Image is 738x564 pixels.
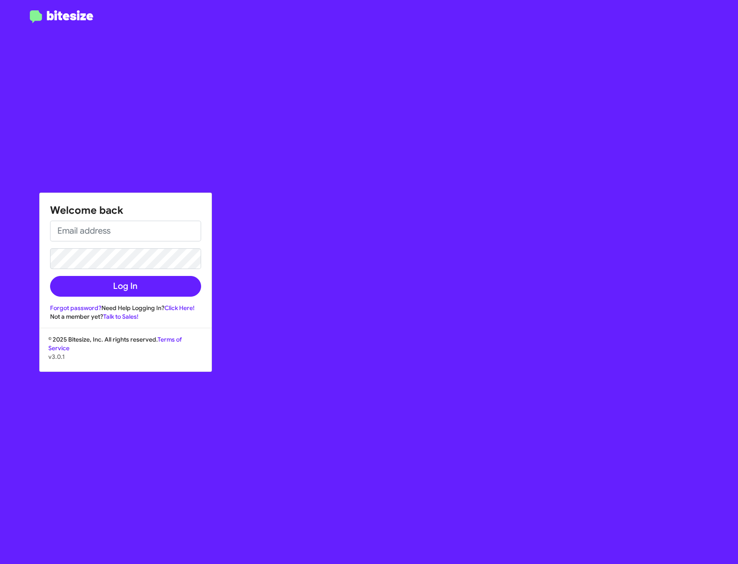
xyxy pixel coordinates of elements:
h1: Welcome back [50,203,201,217]
a: Click Here! [164,304,195,312]
p: v3.0.1 [48,352,203,361]
div: Not a member yet? [50,312,201,321]
input: Email address [50,221,201,241]
a: Terms of Service [48,336,182,352]
a: Talk to Sales! [103,313,139,320]
button: Log In [50,276,201,297]
a: Forgot password? [50,304,101,312]
div: © 2025 Bitesize, Inc. All rights reserved. [40,335,211,371]
div: Need Help Logging In? [50,304,201,312]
